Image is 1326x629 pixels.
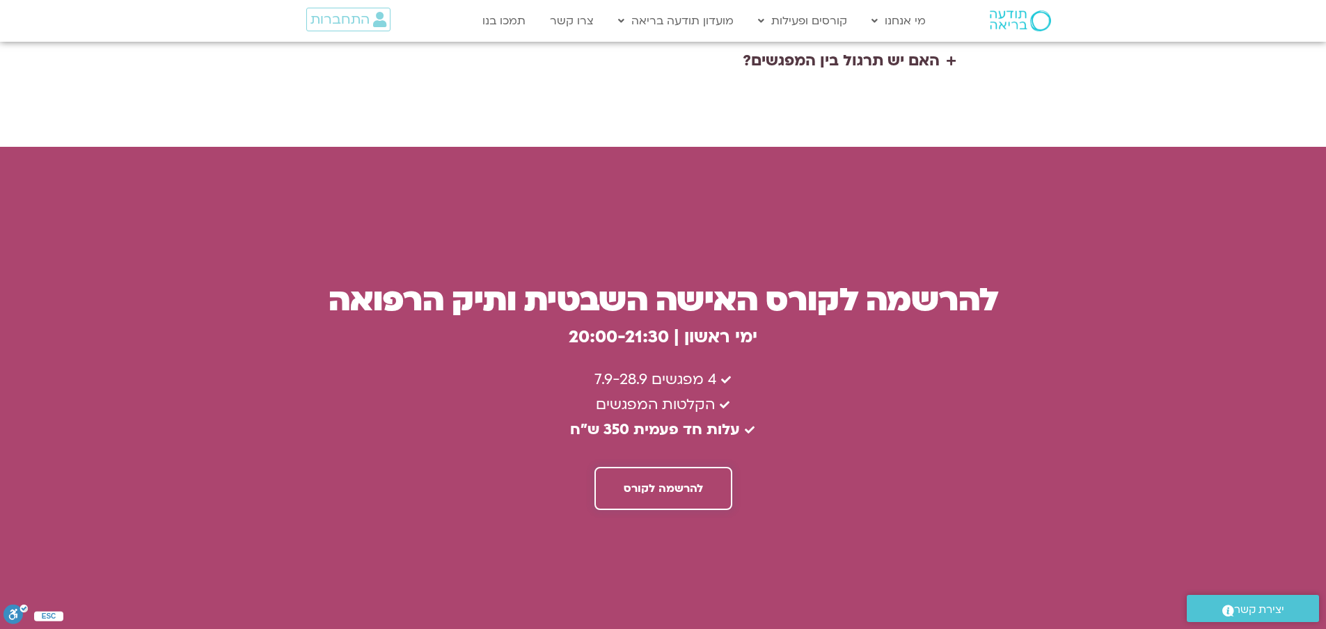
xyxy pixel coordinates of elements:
[1234,600,1284,619] span: יצירת קשר
[624,482,703,495] span: להרשמה לקורס
[596,392,718,417] span: הקלטות המפגשים
[865,8,933,34] a: מי אנחנו
[611,8,741,34] a: מועדון תודעה בריאה
[306,8,390,31] a: התחברות
[990,10,1051,31] img: תודעה בריאה
[594,367,720,392] span: 4 מפגשים 7.9-28.9
[1187,595,1319,622] a: יצירת קשר
[364,41,963,81] summary: האם יש תרגול בין המפגשים?
[324,281,1002,320] h3: להרשמה לקורס האישה השבטית ותיק הרפואה
[751,8,854,34] a: קורסים ופעילות
[543,8,601,34] a: צרו קשר
[310,12,370,27] span: התחברות
[475,8,532,34] a: תמכו בנו
[594,467,732,510] a: להרשמה לקורס
[743,48,940,74] div: האם יש תרגול בין המפגשים?
[569,326,757,349] b: ימי ראשון | 20:00-21:3
[658,326,669,349] b: 0
[570,420,740,440] b: עלות חד פעמית 350 ש״ח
